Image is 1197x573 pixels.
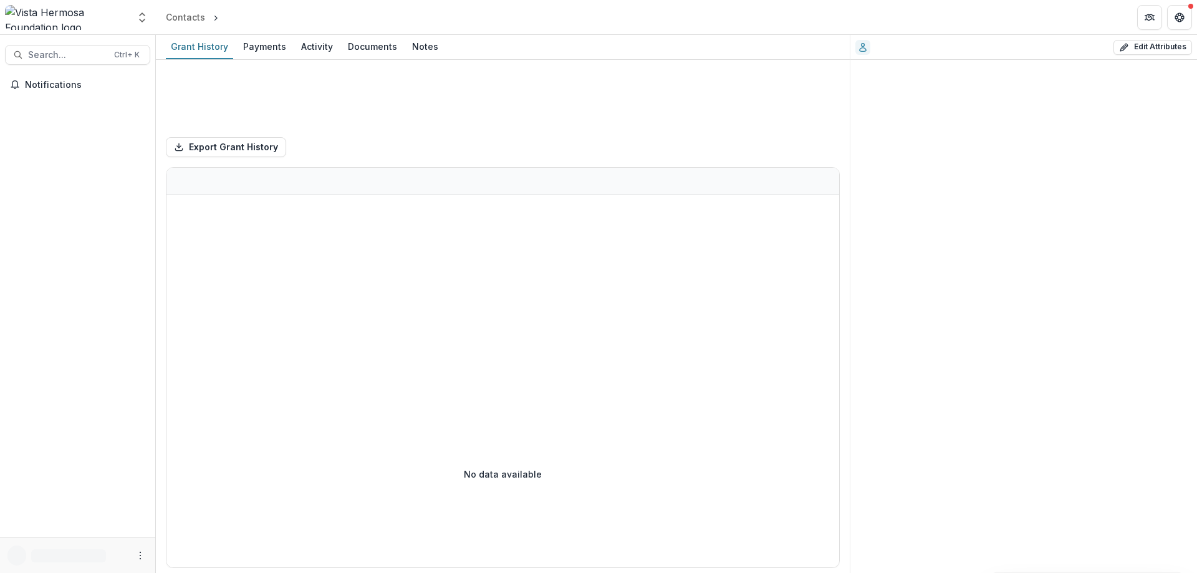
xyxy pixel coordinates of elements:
[25,80,145,90] span: Notifications
[133,5,151,30] button: Open entity switcher
[1137,5,1162,30] button: Partners
[5,5,128,30] img: Vista Hermosa Foundation logo
[161,8,210,26] a: Contacts
[5,75,150,95] button: Notifications
[296,35,338,59] a: Activity
[464,468,542,481] p: No data available
[1113,40,1192,55] button: Edit Attributes
[407,37,443,55] div: Notes
[166,11,205,24] div: Contacts
[1167,5,1192,30] button: Get Help
[166,137,286,157] button: Export Grant History
[28,50,107,60] span: Search...
[296,37,338,55] div: Activity
[5,45,150,65] button: Search...
[166,37,233,55] div: Grant History
[133,548,148,563] button: More
[343,37,402,55] div: Documents
[238,35,291,59] a: Payments
[112,48,142,62] div: Ctrl + K
[161,8,274,26] nav: breadcrumb
[238,37,291,55] div: Payments
[343,35,402,59] a: Documents
[407,35,443,59] a: Notes
[166,35,233,59] a: Grant History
